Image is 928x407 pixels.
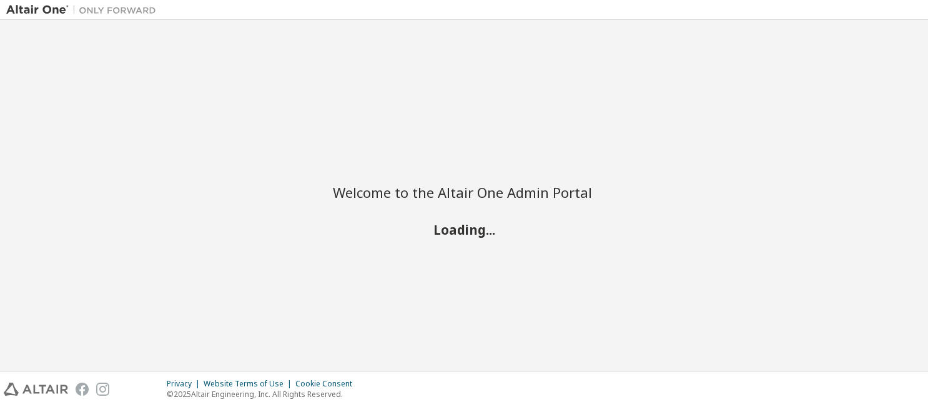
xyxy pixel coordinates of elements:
h2: Loading... [333,222,595,238]
p: © 2025 Altair Engineering, Inc. All Rights Reserved. [167,389,360,400]
div: Cookie Consent [295,379,360,389]
img: facebook.svg [76,383,89,396]
img: altair_logo.svg [4,383,68,396]
img: instagram.svg [96,383,109,396]
img: Altair One [6,4,162,16]
div: Privacy [167,379,204,389]
div: Website Terms of Use [204,379,295,389]
h2: Welcome to the Altair One Admin Portal [333,184,595,201]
